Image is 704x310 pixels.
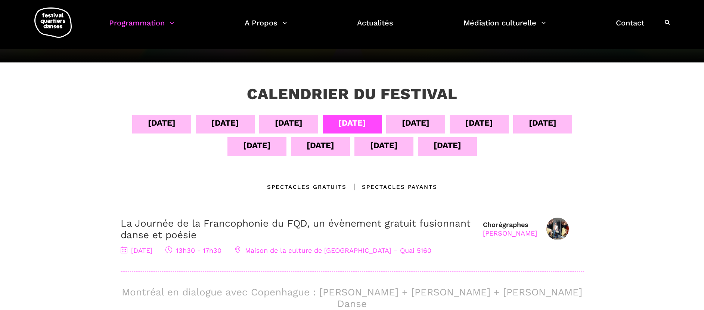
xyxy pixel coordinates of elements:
div: [DATE] [275,116,303,129]
div: [DATE] [434,139,461,152]
div: [DATE] [307,139,334,152]
span: [DATE] [121,246,152,254]
a: Médiation culturelle [463,16,546,39]
h3: Montréal en dialogue avec Copenhague : [PERSON_NAME] + [PERSON_NAME] + [PERSON_NAME] Danse [121,286,584,310]
div: [DATE] [529,116,556,129]
div: [DATE] [402,116,429,129]
div: [DATE] [211,116,239,129]
img: DSC_1211TaafeFanga2017 [546,218,569,240]
div: [DATE] [148,116,176,129]
a: Contact [616,16,644,39]
div: Spectacles Payants [347,182,437,191]
div: [DATE] [338,116,366,129]
div: [PERSON_NAME] [483,229,537,237]
div: Spectacles gratuits [267,182,347,191]
a: A Propos [245,16,287,39]
a: Actualités [357,16,393,39]
div: Chorégraphes [483,220,537,238]
h3: Calendrier du festival [247,85,458,104]
img: logo-fqd-med [34,7,72,38]
a: La Journée de la Francophonie du FQD, un évènement gratuit fusionnant danse et poésie [121,218,471,240]
span: Maison de la culture de [GEOGRAPHIC_DATA] – Quai 5160 [235,246,431,254]
div: [DATE] [243,139,271,152]
div: [DATE] [465,116,493,129]
div: [DATE] [370,139,398,152]
a: Programmation [109,16,174,39]
span: 13h30 - 17h30 [165,246,221,254]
